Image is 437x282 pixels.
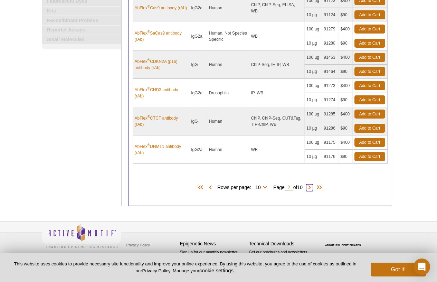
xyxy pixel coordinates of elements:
[189,79,207,107] td: IgG2a
[42,222,121,250] img: Active Motif,
[354,95,385,104] a: Add to Cart
[322,93,339,107] td: 91274
[306,184,313,191] span: Next Page
[305,8,322,22] td: 10 µg
[207,107,249,135] td: Human
[322,107,339,121] td: 91285
[148,86,150,90] sup: ®
[318,234,370,249] table: Click to Verify - This site chose Symantec SSL for secure e-commerce and confidential communicati...
[322,150,339,164] td: 91176
[339,121,353,135] td: $90
[199,267,234,273] button: cookie settings
[197,184,207,191] span: First Page
[322,8,339,22] td: 91124
[189,107,207,135] td: IgG
[305,135,322,150] td: 100 µg
[42,35,121,44] a: Small Molecules
[322,36,339,50] td: 91280
[339,65,353,79] td: $90
[305,93,322,107] td: 10 µg
[322,121,339,135] td: 91286
[305,65,322,79] td: 10 µg
[339,22,353,36] td: $400
[148,115,150,119] sup: ®
[322,65,339,79] td: 91464
[135,58,188,71] a: AbFlex®CDKN2A (p16) antibody (rAb)
[339,135,353,150] td: $400
[42,16,121,25] a: Recombinant Proteins
[207,22,249,50] td: Human, Not Species Specific
[322,135,339,150] td: 91175
[217,184,270,190] span: Rows per page:
[354,81,385,90] a: Add to Cart
[42,26,121,35] a: Reporter Assays
[339,107,353,121] td: $400
[125,240,152,250] a: Privacy Policy
[180,241,246,247] h4: Epigenetic News
[339,8,353,22] td: $90
[207,50,249,79] td: Human
[305,79,322,93] td: 100 µg
[339,150,353,164] td: $90
[305,36,322,50] td: 10 µg
[249,22,305,50] td: WB
[354,53,385,62] a: Add to Cart
[354,124,385,133] a: Add to Cart
[42,7,121,16] a: Kits
[354,10,385,19] a: Add to Cart
[305,150,322,164] td: 10 µg
[249,249,315,267] p: Get our brochures and newsletters, or request them by mail.
[354,138,385,147] a: Add to Cart
[305,22,322,36] td: 100 µg
[305,50,322,65] td: 100 µg
[189,50,207,79] td: IgG
[148,58,150,62] sup: ®
[339,79,353,93] td: $400
[249,135,305,164] td: WB
[142,268,170,273] a: Privacy Policy
[249,50,305,79] td: ChIP-Seq, IF, IP, WB
[325,244,361,246] a: ABOUT SSL CERTIFICATES
[249,79,305,107] td: IP, WB
[125,250,161,261] a: Terms & Conditions
[148,143,150,147] sup: ®
[135,30,188,43] a: AbFlex®SaCas9 antibody (rAb)
[249,241,315,247] h4: Technical Downloads
[339,50,353,65] td: $400
[180,249,246,273] p: Sign up for our monthly newsletter highlighting recent publications in the field of epigenetics.
[270,184,306,191] span: Page of
[207,184,214,191] span: Previous Page
[322,79,339,93] td: 91273
[305,107,322,121] td: 100 µg
[339,93,353,107] td: $90
[249,107,305,135] td: ChIP, ChIP-Seq, CUT&Tag, TIP-ChIP, WB
[339,36,353,50] td: $90
[207,79,249,107] td: Drosophila
[414,258,430,275] div: Open Intercom Messenger
[354,25,385,34] a: Add to Cart
[354,67,385,76] a: Add to Cart
[135,5,187,11] a: AbFlex®Cas9 antibody (rAb)
[354,110,385,119] a: Add to Cart
[11,261,359,274] p: This website uses cookies to provide necessary site functionality and improve your online experie...
[322,50,339,65] td: 91463
[354,39,385,48] a: Add to Cart
[354,152,385,161] a: Add to Cart
[305,121,322,135] td: 10 µg
[148,4,150,8] sup: ®
[297,185,303,190] span: 10
[322,22,339,36] td: 91279
[135,87,188,99] a: AbFlex®CHD3 antibody (rAb)
[189,22,207,50] td: IgG2a
[189,135,207,164] td: IgG2a
[207,135,249,164] td: Human
[313,184,323,191] span: Last Page
[135,115,188,128] a: AbFlex®CTCF antibody (rAb)
[135,143,188,156] a: AbFlex®DNMT1 antibody (rAb)
[371,263,426,276] button: Got it!
[148,30,150,34] sup: ®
